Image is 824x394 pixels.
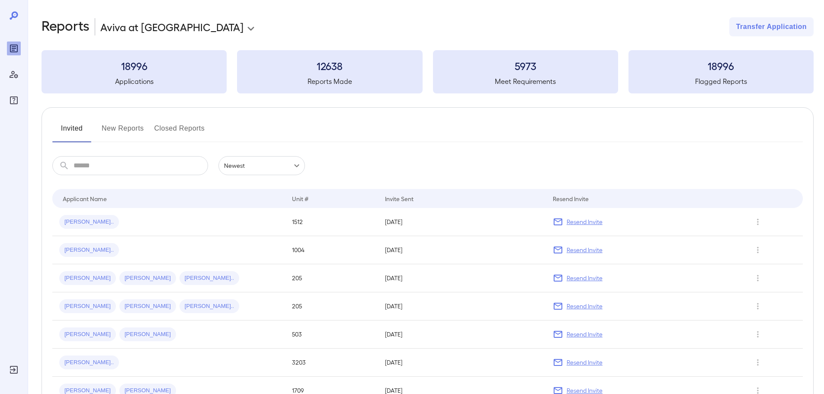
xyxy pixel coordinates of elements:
h3: 18996 [628,59,814,73]
button: Row Actions [751,243,765,257]
div: Resend Invite [553,193,589,204]
span: [PERSON_NAME].. [180,302,239,311]
span: [PERSON_NAME] [119,274,176,282]
p: Resend Invite [567,274,603,282]
div: Log Out [7,363,21,377]
p: Resend Invite [567,246,603,254]
div: Reports [7,42,21,55]
button: New Reports [102,122,144,142]
td: [DATE] [378,208,545,236]
span: [PERSON_NAME] [59,302,116,311]
button: Transfer Application [729,17,814,36]
button: Row Actions [751,299,765,313]
td: [DATE] [378,292,545,320]
td: 3203 [285,349,378,377]
td: [DATE] [378,236,545,264]
div: Newest [218,156,305,175]
h5: Flagged Reports [628,76,814,86]
button: Row Actions [751,215,765,229]
button: Closed Reports [154,122,205,142]
p: Aviva at [GEOGRAPHIC_DATA] [100,20,244,34]
td: 1004 [285,236,378,264]
td: [DATE] [378,349,545,377]
button: Invited [52,122,91,142]
p: Resend Invite [567,302,603,311]
div: FAQ [7,93,21,107]
p: Resend Invite [567,218,603,226]
button: Row Actions [751,271,765,285]
span: [PERSON_NAME].. [59,246,119,254]
h3: 18996 [42,59,227,73]
button: Row Actions [751,327,765,341]
button: Row Actions [751,356,765,369]
td: 205 [285,292,378,320]
div: Applicant Name [63,193,107,204]
span: [PERSON_NAME].. [59,359,119,367]
td: [DATE] [378,320,545,349]
h3: 5973 [433,59,618,73]
span: [PERSON_NAME] [119,302,176,311]
p: Resend Invite [567,330,603,339]
h3: 12638 [237,59,422,73]
span: [PERSON_NAME].. [59,218,119,226]
div: Invite Sent [385,193,414,204]
p: Resend Invite [567,358,603,367]
td: 1512 [285,208,378,236]
h5: Reports Made [237,76,422,86]
td: [DATE] [378,264,545,292]
span: [PERSON_NAME] [59,274,116,282]
td: 205 [285,264,378,292]
span: [PERSON_NAME].. [180,274,239,282]
div: Unit # [292,193,308,204]
summary: 18996Applications12638Reports Made5973Meet Requirements18996Flagged Reports [42,50,814,93]
span: [PERSON_NAME] [59,330,116,339]
div: Manage Users [7,67,21,81]
span: [PERSON_NAME] [119,330,176,339]
h2: Reports [42,17,90,36]
h5: Applications [42,76,227,86]
td: 503 [285,320,378,349]
h5: Meet Requirements [433,76,618,86]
